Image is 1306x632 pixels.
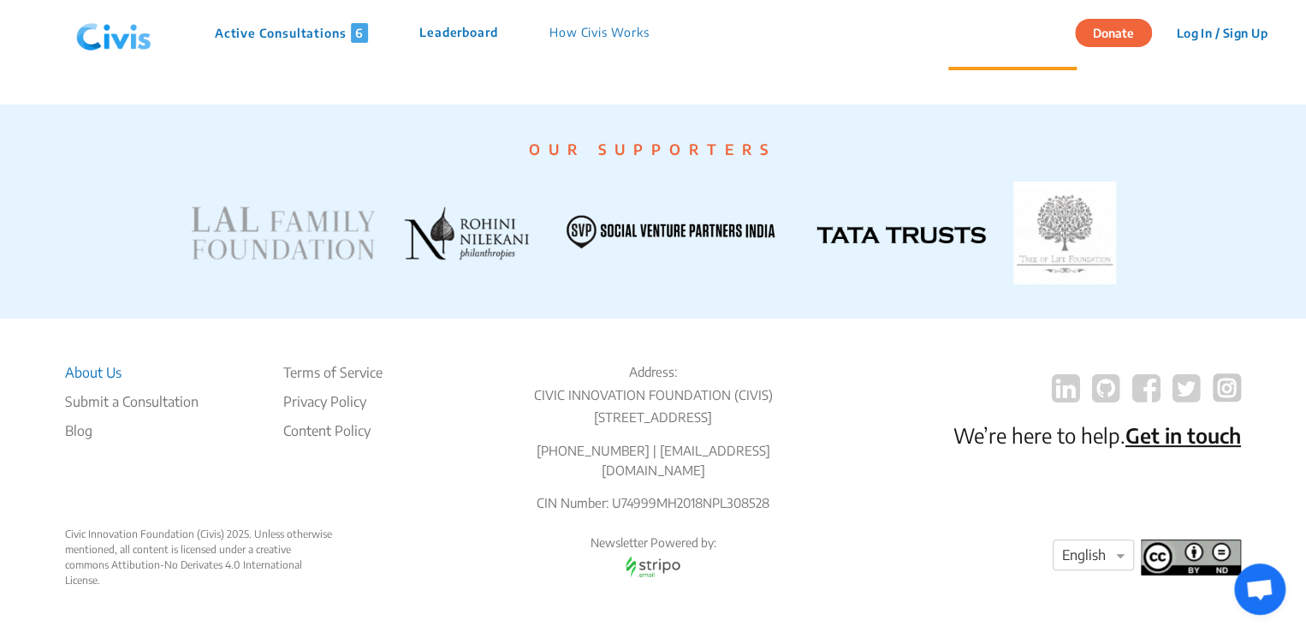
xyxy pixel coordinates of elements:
img: SVP INDIA [556,206,789,260]
span: 6 [351,23,368,43]
img: footer logo [1141,540,1241,575]
p: Leaderboard [419,23,498,43]
a: Blog [65,420,199,441]
p: CIN Number: U74999MH2018NPL308528 [495,493,812,513]
img: stripo email logo [617,552,689,581]
img: navlogo.png [69,8,158,59]
p: Newsletter Powered by: [495,534,812,552]
img: TATA TRUSTS [816,226,986,243]
a: Donate [1075,23,1165,40]
img: TATA TRUSTS [1013,182,1116,284]
a: Get in touch [1125,422,1241,448]
li: Content Policy [283,420,383,441]
img: LAL FAMILY FOUNDATION [190,206,376,260]
p: We’re here to help. [953,420,1241,450]
li: Terms of Service [283,362,383,383]
img: ROHINI NILEKANI PHILANTHROPIES [403,206,529,260]
a: Open chat [1234,563,1285,615]
p: [PHONE_NUMBER] | [EMAIL_ADDRESS][DOMAIN_NAME] [495,441,812,480]
p: Active Consultations [215,23,368,43]
li: Submit a Consultation [65,391,199,412]
p: Address: [495,362,812,382]
p: CIVIC INNOVATION FOUNDATION (CIVIS) [495,385,812,405]
p: [STREET_ADDRESS] [495,408,812,427]
button: Donate [1075,19,1152,47]
li: About Us [65,362,199,383]
button: Log In / Sign Up [1165,20,1279,46]
div: Civic Innovation Foundation (Civis) 2025. Unless otherwise mentioned, all content is licensed und... [65,527,335,588]
li: Privacy Policy [283,391,383,412]
p: How Civis Works [549,23,650,43]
